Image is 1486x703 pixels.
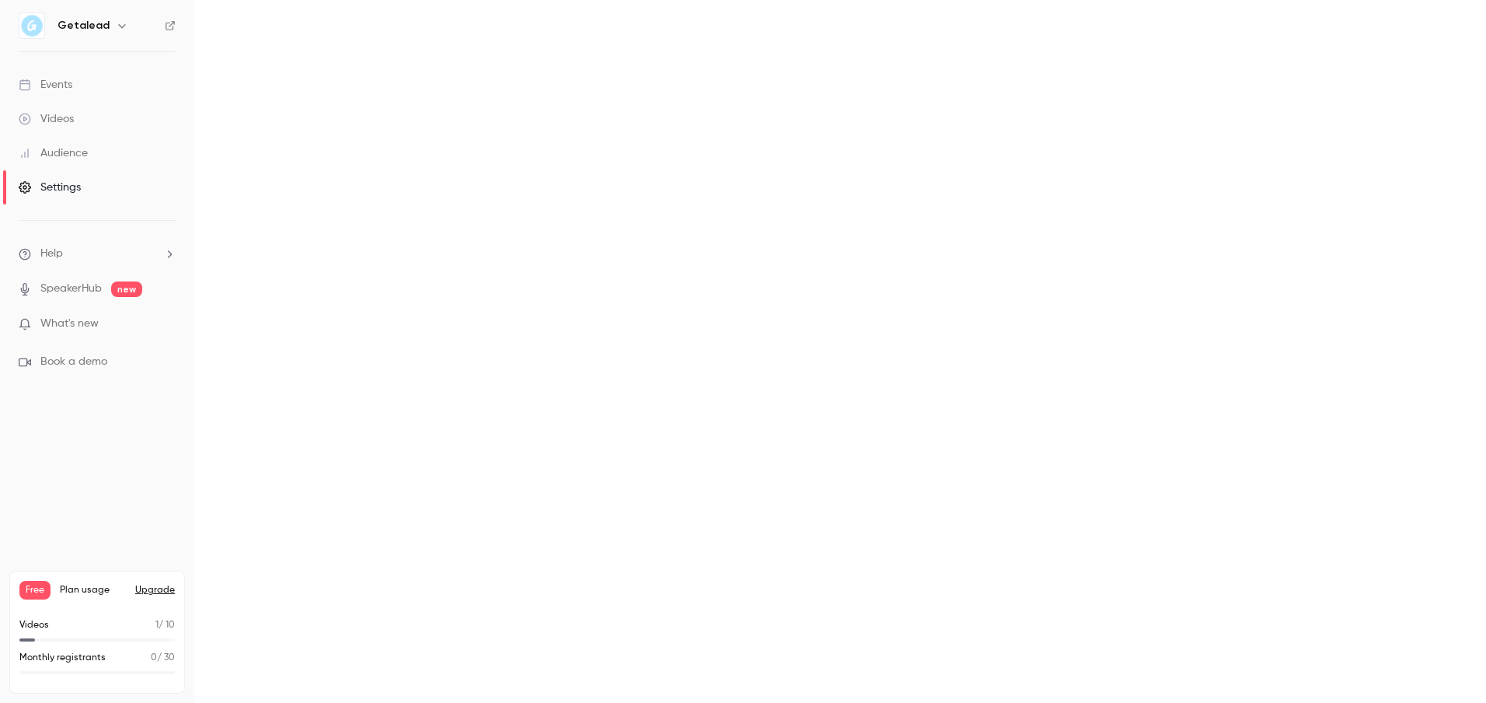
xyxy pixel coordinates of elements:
[155,621,159,630] span: 1
[19,13,44,38] img: Getalead
[19,651,106,665] p: Monthly registrants
[151,651,175,665] p: / 30
[111,282,142,297] span: new
[60,584,126,596] span: Plan usage
[19,111,74,127] div: Videos
[40,281,102,297] a: SpeakerHub
[151,653,157,663] span: 0
[19,581,51,600] span: Free
[58,18,110,33] h6: Getalead
[19,145,88,161] div: Audience
[19,180,81,195] div: Settings
[40,354,107,370] span: Book a demo
[19,618,49,632] p: Videos
[40,316,99,332] span: What's new
[19,77,72,93] div: Events
[157,317,176,331] iframe: Noticeable Trigger
[155,618,175,632] p: / 10
[19,246,176,262] li: help-dropdown-opener
[135,584,175,596] button: Upgrade
[40,246,63,262] span: Help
